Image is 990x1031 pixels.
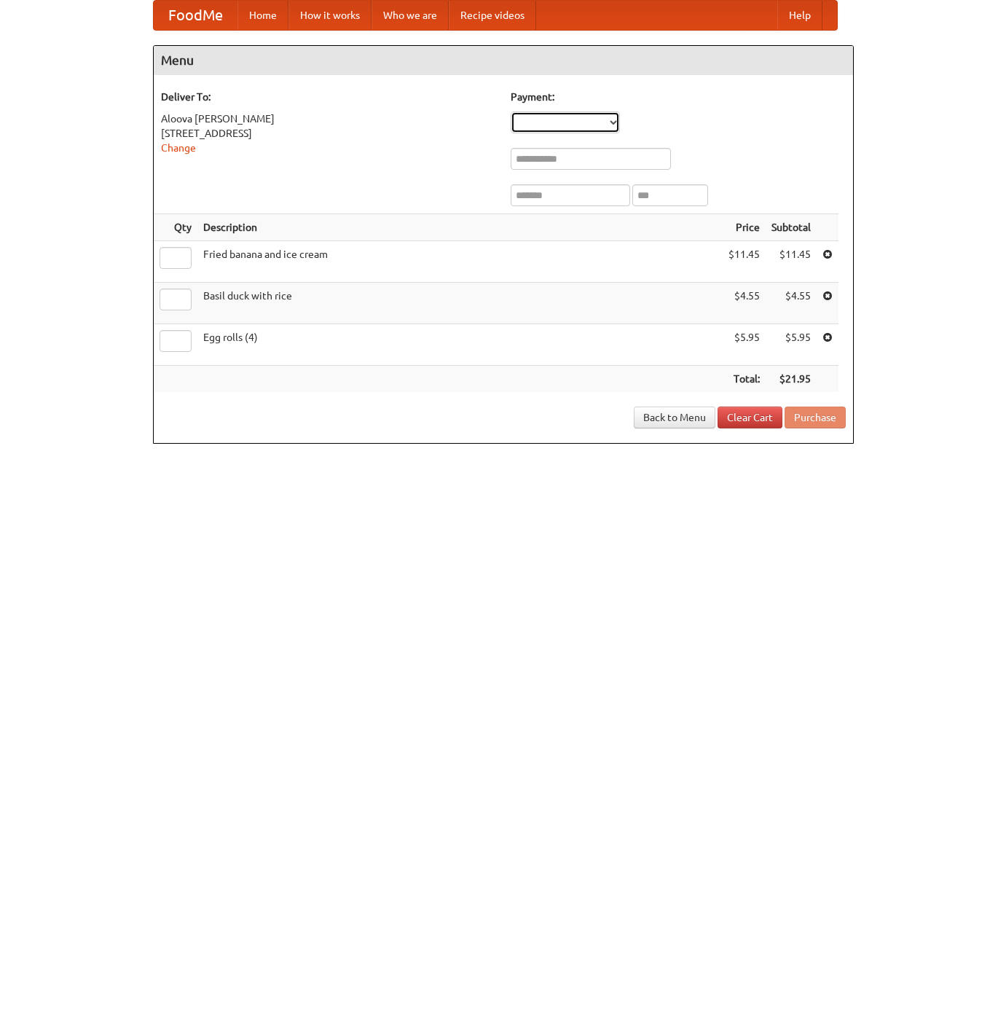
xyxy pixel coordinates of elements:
[449,1,536,30] a: Recipe videos
[723,241,766,283] td: $11.45
[777,1,822,30] a: Help
[766,214,817,241] th: Subtotal
[161,142,196,154] a: Change
[766,241,817,283] td: $11.45
[161,111,496,126] div: Aloova [PERSON_NAME]
[197,283,723,324] td: Basil duck with rice
[197,324,723,366] td: Egg rolls (4)
[237,1,288,30] a: Home
[718,407,782,428] a: Clear Cart
[161,126,496,141] div: [STREET_ADDRESS]
[288,1,372,30] a: How it works
[197,214,723,241] th: Description
[785,407,846,428] button: Purchase
[154,214,197,241] th: Qty
[723,324,766,366] td: $5.95
[154,1,237,30] a: FoodMe
[372,1,449,30] a: Who we are
[723,283,766,324] td: $4.55
[197,241,723,283] td: Fried banana and ice cream
[723,214,766,241] th: Price
[766,283,817,324] td: $4.55
[511,90,846,104] h5: Payment:
[723,366,766,393] th: Total:
[154,46,853,75] h4: Menu
[634,407,715,428] a: Back to Menu
[766,366,817,393] th: $21.95
[161,90,496,104] h5: Deliver To:
[766,324,817,366] td: $5.95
